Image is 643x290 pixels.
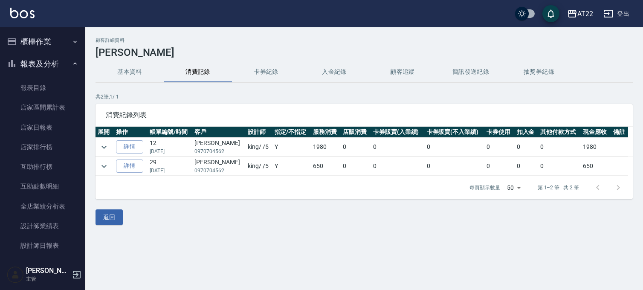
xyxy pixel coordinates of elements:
th: 操作 [114,127,148,138]
a: 店家區間累計表 [3,98,82,117]
td: 0 [425,157,485,176]
th: 服務消費 [311,127,341,138]
th: 帳單編號/時間 [148,127,193,138]
a: 詳情 [116,140,143,154]
td: 650 [581,157,611,176]
button: 報表及分析 [3,53,82,75]
td: king / /5 [246,138,272,157]
button: 抽獎券紀錄 [505,62,573,82]
p: 共 2 筆, 1 / 1 [96,93,633,101]
td: 1980 [311,138,341,157]
h2: 顧客詳細資料 [96,38,633,43]
a: 互助點數明細 [3,177,82,196]
th: 卡券販賣(入業績) [371,127,425,138]
p: 每頁顯示數量 [469,184,500,191]
p: 0970704562 [194,148,243,155]
p: 0970704562 [194,167,243,174]
td: 0 [515,157,538,176]
p: [DATE] [150,167,191,174]
td: 0 [425,138,485,157]
td: Y [272,138,311,157]
th: 店販消費 [341,127,371,138]
button: 基本資料 [96,62,164,82]
div: 50 [504,176,524,199]
th: 卡券販賣(不入業績) [425,127,485,138]
td: 0 [484,157,514,176]
td: 0 [484,138,514,157]
td: king / /5 [246,157,272,176]
button: 返回 [96,209,123,225]
a: 設計師業績表 [3,216,82,236]
a: 互助排行榜 [3,157,82,177]
th: 備註 [611,127,629,138]
td: 0 [515,138,538,157]
button: 消費記錄 [164,62,232,82]
td: 1980 [581,138,611,157]
a: 報表目錄 [3,78,82,98]
a: 店家日報表 [3,118,82,137]
button: 櫃檯作業 [3,31,82,53]
button: 簡訊發送紀錄 [437,62,505,82]
img: Logo [10,8,35,18]
th: 現金應收 [581,127,611,138]
th: 指定/不指定 [272,127,311,138]
button: expand row [98,141,110,154]
th: 客戶 [192,127,245,138]
th: 其他付款方式 [538,127,581,138]
p: 第 1–2 筆 共 2 筆 [538,184,579,191]
td: 0 [371,157,425,176]
button: 卡券紀錄 [232,62,300,82]
td: 0 [341,138,371,157]
a: 設計師業績分析表 [3,255,82,275]
h3: [PERSON_NAME] [96,46,633,58]
div: AT22 [577,9,593,19]
button: expand row [98,160,110,173]
button: 入金紀錄 [300,62,368,82]
td: 0 [538,138,581,157]
a: 設計師日報表 [3,236,82,255]
td: 12 [148,138,193,157]
p: 主管 [26,275,70,283]
td: Y [272,157,311,176]
th: 展開 [96,127,114,138]
button: 顧客追蹤 [368,62,437,82]
a: 詳情 [116,159,143,173]
th: 扣入金 [515,127,538,138]
td: [PERSON_NAME] [192,138,245,157]
td: 650 [311,157,341,176]
span: 消費紀錄列表 [106,111,623,119]
td: 0 [538,157,581,176]
button: AT22 [564,5,597,23]
a: 店家排行榜 [3,137,82,157]
td: 29 [148,157,193,176]
h5: [PERSON_NAME] [26,267,70,275]
td: 0 [341,157,371,176]
img: Person [7,266,24,283]
td: 0 [371,138,425,157]
button: 登出 [600,6,633,22]
p: [DATE] [150,148,191,155]
a: 全店業績分析表 [3,197,82,216]
button: save [542,5,559,22]
td: [PERSON_NAME] [192,157,245,176]
th: 設計師 [246,127,272,138]
th: 卡券使用 [484,127,514,138]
